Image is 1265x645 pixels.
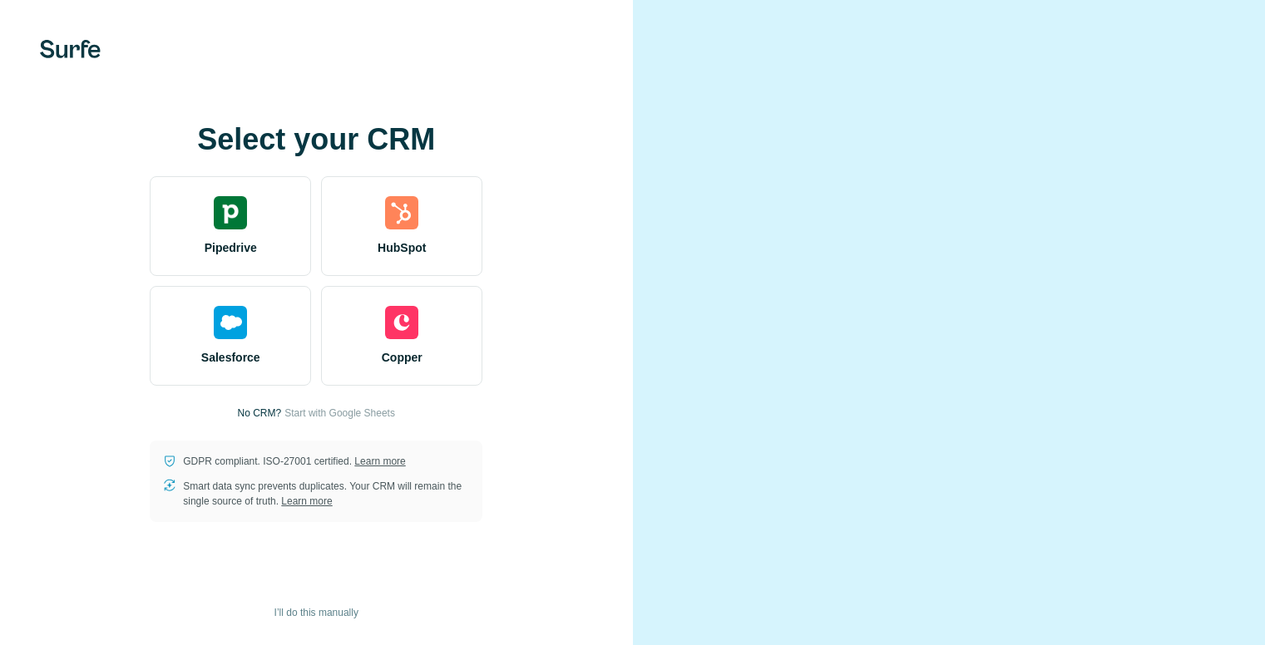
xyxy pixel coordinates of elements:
span: Copper [382,349,422,366]
a: Learn more [354,455,405,467]
p: No CRM? [238,406,282,421]
span: HubSpot [378,239,426,256]
span: I’ll do this manually [274,605,358,620]
button: I’ll do this manually [263,600,370,625]
button: Start with Google Sheets [284,406,395,421]
p: Smart data sync prevents duplicates. Your CRM will remain the single source of truth. [183,479,469,509]
img: salesforce's logo [214,306,247,339]
h1: Select your CRM [150,123,482,156]
img: pipedrive's logo [214,196,247,229]
span: Salesforce [201,349,260,366]
img: hubspot's logo [385,196,418,229]
p: GDPR compliant. ISO-27001 certified. [183,454,405,469]
img: Surfe's logo [40,40,101,58]
img: copper's logo [385,306,418,339]
span: Pipedrive [205,239,257,256]
a: Learn more [281,495,332,507]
